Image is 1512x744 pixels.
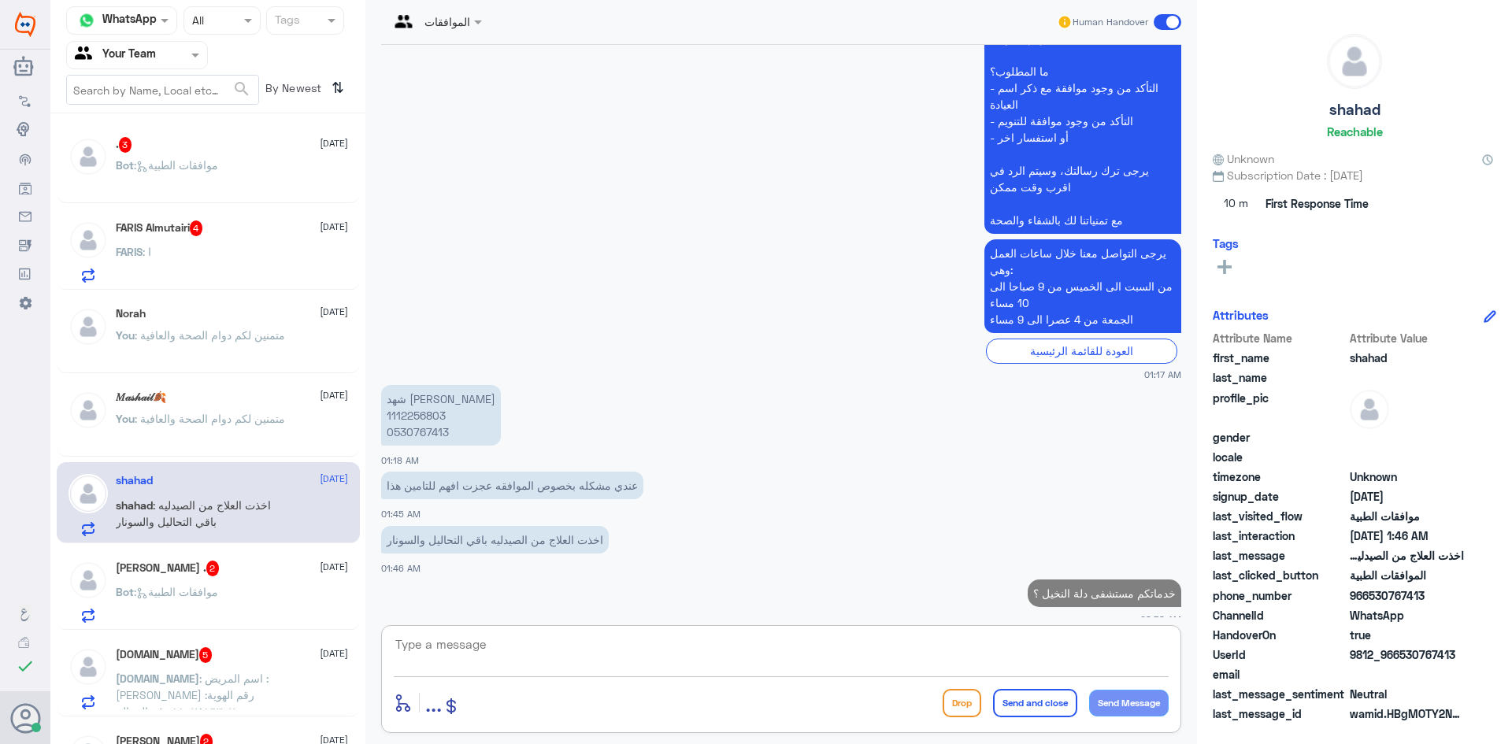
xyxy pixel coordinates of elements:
span: 2 [206,561,220,576]
p: 7/10/2025, 1:18 AM [381,385,501,446]
span: [DATE] [320,472,348,486]
h5: 𝑀𝒶𝓈𝒽𝒶𝒾𝓁🍂 [116,391,166,404]
span: [DATE] [320,560,348,574]
i: check [16,657,35,676]
span: اخذت العلاج من الصيدليه باقي التحاليل والسونار [1350,547,1464,564]
span: Unknown [1350,468,1464,485]
img: defaultAdmin.png [1350,390,1389,429]
button: Send and close [993,689,1077,717]
h5: Norah [116,307,146,320]
h5: Sarah.Sh [116,647,213,663]
img: defaultAdmin.png [69,561,108,600]
span: 2024-07-30T13:45:28.663Z [1350,488,1464,505]
button: Drop [943,689,981,717]
span: 01:46 AM [381,563,421,573]
span: : اخذت العلاج من الصيدليه باقي التحاليل والسونار [116,498,271,528]
button: search [232,76,251,102]
span: HandoverOn [1213,627,1347,643]
span: : متمنين لكم دوام الصحة والعافية [135,328,285,342]
img: yourTeam.svg [75,43,98,67]
span: [DOMAIN_NAME] [116,672,199,685]
span: You [116,328,135,342]
span: Bot [116,158,134,172]
h6: Tags [1213,236,1239,250]
span: [DATE] [320,305,348,319]
span: profile_pic [1213,390,1347,426]
span: ChannelId [1213,607,1347,624]
span: wamid.HBgMOTY2NTMwNzY3NDEzFQIAEhgUM0E5QUQ2QTg0QkU3RjY4N0I2M0QA [1350,705,1464,722]
span: 966530767413 [1350,587,1464,604]
span: الموافقات الطبية [1350,567,1464,583]
h6: Attributes [1213,308,1269,322]
span: shahad [1350,350,1464,366]
span: [DATE] [320,136,348,150]
span: [DATE] [320,220,348,234]
span: true [1350,627,1464,643]
span: موافقات الطبية [1350,508,1464,524]
span: : موافقات الطبية [134,585,218,598]
span: last_message_sentiment [1213,686,1347,702]
span: Unknown [1213,150,1274,167]
span: last_clicked_button [1213,567,1347,583]
span: last_name [1213,369,1347,386]
span: locale [1213,449,1347,465]
h5: محمد العتيبي . [116,561,220,576]
div: العودة للقائمة الرئيسية [986,339,1177,363]
span: Attribute Value [1350,330,1464,346]
span: [DATE] [320,646,348,661]
span: Bot [116,585,134,598]
span: 0 [1350,686,1464,702]
img: defaultAdmin.png [69,137,108,176]
img: defaultAdmin.png [69,647,108,687]
span: timezone [1213,468,1347,485]
span: Subscription Date : [DATE] [1213,167,1496,183]
span: By Newest [259,75,325,106]
h6: Reachable [1327,124,1383,139]
div: Tags [272,11,300,31]
h5: shahad [116,474,153,487]
span: [DATE] [320,388,348,402]
span: 2 [1350,607,1464,624]
span: null [1350,666,1464,683]
span: phone_number [1213,587,1347,604]
button: Send Message [1089,690,1169,716]
span: 08:58 AM [1140,613,1181,626]
img: whatsapp.png [75,9,98,32]
span: 4 [190,220,203,236]
img: defaultAdmin.png [69,307,108,346]
span: ... [425,688,442,716]
span: : موافقات الطبية [134,158,218,172]
span: 9812_966530767413 [1350,646,1464,663]
button: ... [425,685,442,720]
span: last_message [1213,547,1347,564]
img: defaultAdmin.png [69,474,108,513]
i: ⇅ [332,75,344,101]
span: 3 [119,137,132,153]
span: Human Handover [1073,15,1148,29]
p: 7/10/2025, 1:17 AM [984,239,1181,333]
span: You [116,412,135,425]
img: Widebot Logo [15,12,35,37]
span: email [1213,666,1347,683]
button: Avatar [10,703,40,733]
img: defaultAdmin.png [69,391,108,430]
span: 01:18 AM [381,455,419,465]
p: 7/10/2025, 1:45 AM [381,472,643,499]
span: 5 [199,647,213,663]
span: null [1350,429,1464,446]
span: last_message_id [1213,705,1347,722]
p: 7/10/2025, 8:58 AM [1028,579,1181,607]
span: : ا [143,245,151,258]
h5: shahad [1329,101,1380,119]
h5: . [116,137,132,153]
span: UserId [1213,646,1347,663]
span: last_visited_flow [1213,508,1347,524]
img: defaultAdmin.png [69,220,108,260]
span: null [1350,449,1464,465]
span: 10 m [1213,190,1260,218]
span: shahad [116,498,153,512]
h5: FARIS Almutairi [116,220,203,236]
span: FARIS [116,245,143,258]
p: 7/10/2025, 1:46 AM [381,526,609,553]
span: 01:45 AM [381,509,421,519]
